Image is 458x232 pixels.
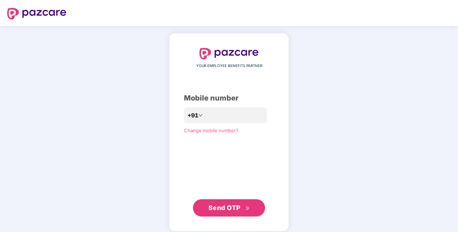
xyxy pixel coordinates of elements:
span: down [198,113,203,117]
span: YOUR EMPLOYEE BENEFITS PARTNER [196,63,262,69]
span: double-right [245,206,250,211]
span: Send OTP [208,204,241,211]
img: logo [7,8,66,19]
a: Change mobile number? [184,128,238,133]
span: +91 [188,111,198,120]
img: logo [199,48,259,59]
div: Mobile number [184,93,274,104]
button: Send OTPdouble-right [193,199,265,217]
